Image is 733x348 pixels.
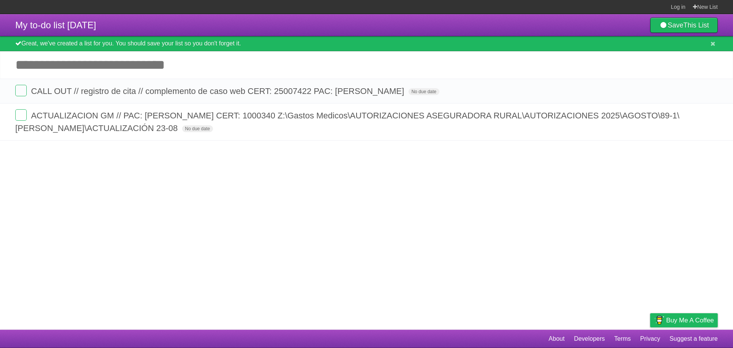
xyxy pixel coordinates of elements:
[31,86,406,96] span: CALL OUT // registro de cita // complemento de caso web CERT: 25007422 PAC: [PERSON_NAME]
[666,314,714,327] span: Buy me a coffee
[15,111,680,133] span: ACTUALIZACION GM // PAC: [PERSON_NAME] CERT: 1000340 Z:\Gastos Medicos\AUTORIZACIONES ASEGURADORA...
[15,20,96,30] span: My to-do list [DATE]
[683,21,709,29] b: This List
[640,332,660,346] a: Privacy
[650,313,718,327] a: Buy me a coffee
[408,88,439,95] span: No due date
[549,332,565,346] a: About
[574,332,605,346] a: Developers
[670,332,718,346] a: Suggest a feature
[614,332,631,346] a: Terms
[15,85,27,96] label: Done
[15,109,27,121] label: Done
[654,314,664,327] img: Buy me a coffee
[182,125,213,132] span: No due date
[650,18,718,33] a: SaveThis List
